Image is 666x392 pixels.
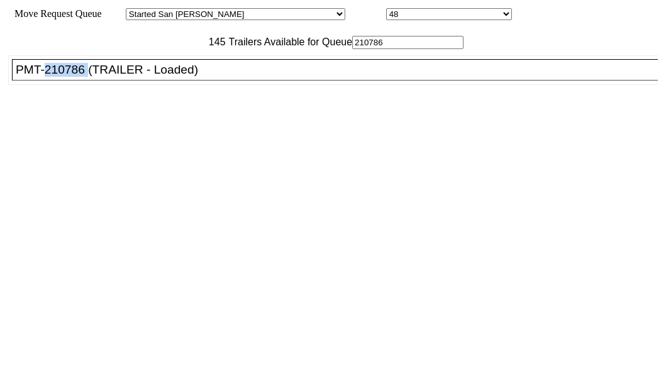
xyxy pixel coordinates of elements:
input: Filter Available Trailers [352,36,463,49]
span: Area [104,8,123,19]
div: PMT-210786 (TRAILER - Loaded) [16,63,665,77]
span: Move Request Queue [8,8,102,19]
span: Location [348,8,384,19]
span: Trailers Available for Queue [226,36,353,47]
span: 145 [203,36,226,47]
